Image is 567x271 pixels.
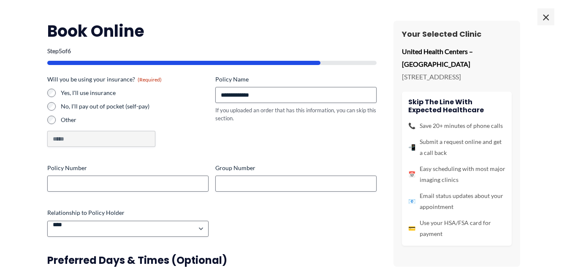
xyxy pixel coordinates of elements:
[408,120,505,131] li: Save 20+ minutes of phone calls
[408,163,505,185] li: Easy scheduling with most major imaging clinics
[537,8,554,25] span: ×
[61,116,209,124] label: Other
[61,102,209,111] label: No, I'll pay out of pocket (self-pay)
[61,89,209,97] label: Yes, I'll use insurance
[47,254,377,267] h3: Preferred Days & Times (Optional)
[47,75,162,84] legend: Will you be using your insurance?
[408,196,415,207] span: 📧
[408,142,415,153] span: 📲
[47,164,209,172] label: Policy Number
[408,169,415,180] span: 📅
[408,190,505,212] li: Email status updates about your appointment
[408,120,415,131] span: 📞
[47,131,155,147] input: Other Choice, please specify
[402,29,512,39] h3: Your Selected Clinic
[59,47,62,54] span: 5
[215,106,377,122] div: If you uploaded an order that has this information, you can skip this section.
[47,209,209,217] label: Relationship to Policy Holder
[402,70,512,83] p: [STREET_ADDRESS]
[402,45,512,70] p: United Health Centers – [GEOGRAPHIC_DATA]
[138,76,162,83] span: (Required)
[408,217,505,239] li: Use your HSA/FSA card for payment
[47,21,377,41] h2: Book Online
[47,48,377,54] p: Step of
[408,98,505,114] h4: Skip the line with Expected Healthcare
[215,75,377,84] label: Policy Name
[68,47,71,54] span: 6
[215,164,377,172] label: Group Number
[408,136,505,158] li: Submit a request online and get a call back
[408,223,415,234] span: 💳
